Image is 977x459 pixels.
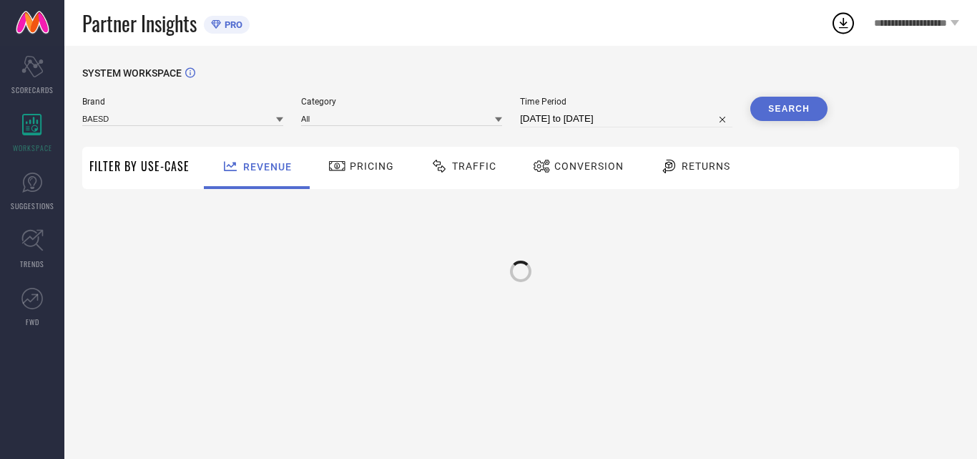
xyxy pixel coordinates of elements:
span: Traffic [452,160,496,172]
span: Filter By Use-Case [89,158,190,175]
span: SUGGESTIONS [11,200,54,211]
span: Time Period [520,97,732,107]
span: Category [301,97,502,107]
span: Partner Insights [82,9,197,38]
span: Conversion [554,160,624,172]
input: Select time period [520,110,732,127]
span: SCORECARDS [11,84,54,95]
span: TRENDS [20,259,44,269]
span: Returns [682,160,730,172]
span: WORKSPACE [13,142,52,153]
button: Search [750,97,828,121]
span: PRO [221,19,242,30]
span: SYSTEM WORKSPACE [82,67,182,79]
span: FWD [26,317,39,327]
span: Pricing [350,160,394,172]
div: Open download list [830,10,856,36]
span: Brand [82,97,283,107]
span: Revenue [243,161,292,173]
